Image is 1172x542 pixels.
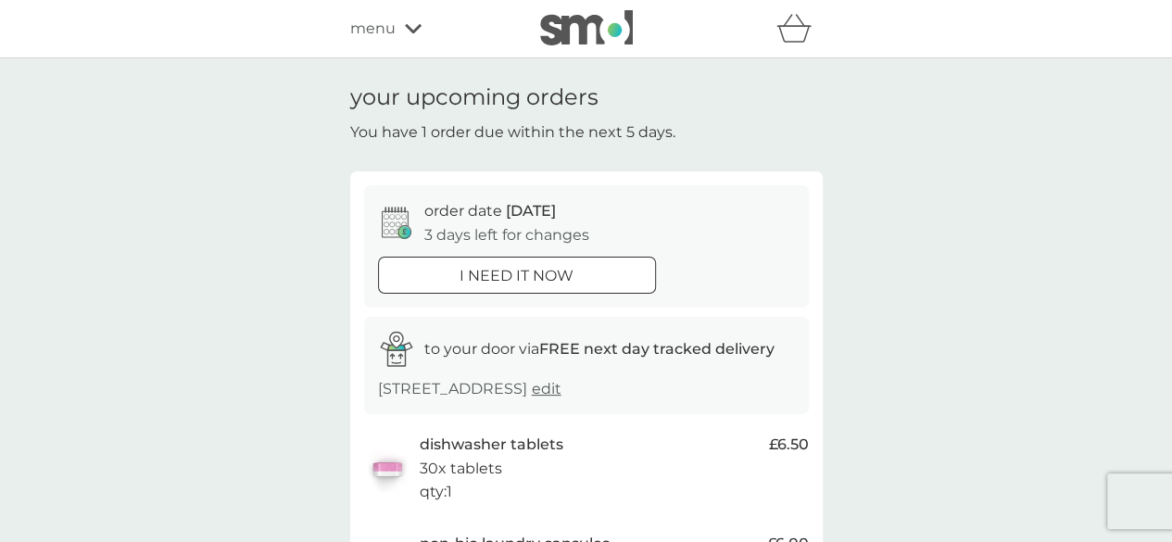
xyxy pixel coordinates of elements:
span: to your door via [424,340,775,358]
p: i need it now [460,264,573,288]
a: edit [532,380,561,397]
p: qty : 1 [420,480,452,504]
p: 30x tablets [420,457,502,481]
span: menu [350,17,396,41]
button: i need it now [378,257,656,294]
strong: FREE next day tracked delivery [539,340,775,358]
p: You have 1 order due within the next 5 days. [350,120,675,145]
p: dishwasher tablets [420,433,563,457]
h1: your upcoming orders [350,84,599,111]
span: [DATE] [506,202,556,220]
span: £6.50 [769,433,809,457]
img: smol [540,10,633,45]
p: [STREET_ADDRESS] [378,377,561,401]
div: basket [776,10,823,47]
p: 3 days left for changes [424,223,589,247]
p: order date [424,199,556,223]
